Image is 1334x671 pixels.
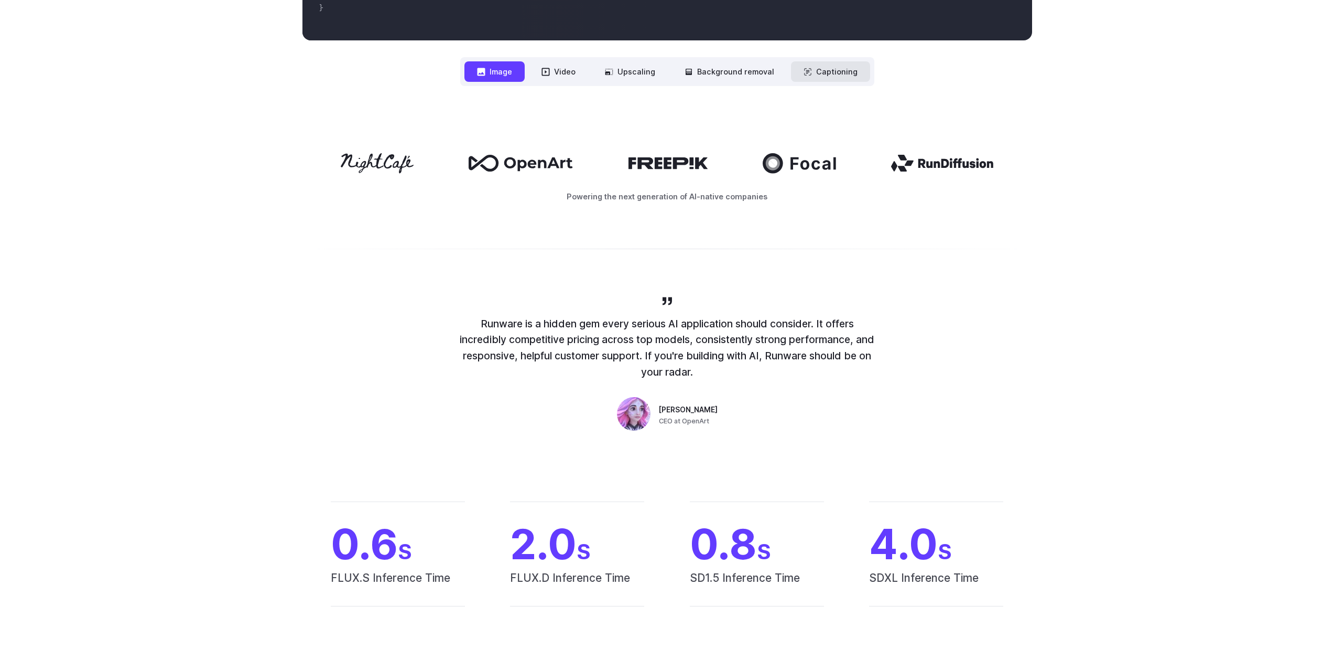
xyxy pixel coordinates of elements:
span: S [398,539,412,565]
span: [PERSON_NAME] [659,404,718,416]
button: Video [529,61,588,82]
button: Captioning [791,61,870,82]
button: Image [464,61,525,82]
span: 4.0 [869,523,1003,565]
span: S [577,539,591,565]
p: Powering the next generation of AI-native companies [302,190,1032,203]
span: SDXL Inference Time [869,569,1003,606]
button: Upscaling [592,61,668,82]
span: FLUX.S Inference Time [331,569,465,606]
span: 0.8 [690,523,824,565]
p: Runware is a hidden gem every serious AI application should consider. It offers incredibly compet... [458,316,877,380]
span: 0.6 [331,523,465,565]
span: 2.0 [510,523,644,565]
img: Person [617,397,650,431]
span: } [319,3,323,13]
button: Background removal [672,61,787,82]
span: FLUX.D Inference Time [510,569,644,606]
span: CEO at OpenArt [659,416,709,427]
span: S [757,539,771,565]
span: S [938,539,952,565]
span: SD1.5 Inference Time [690,569,824,606]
